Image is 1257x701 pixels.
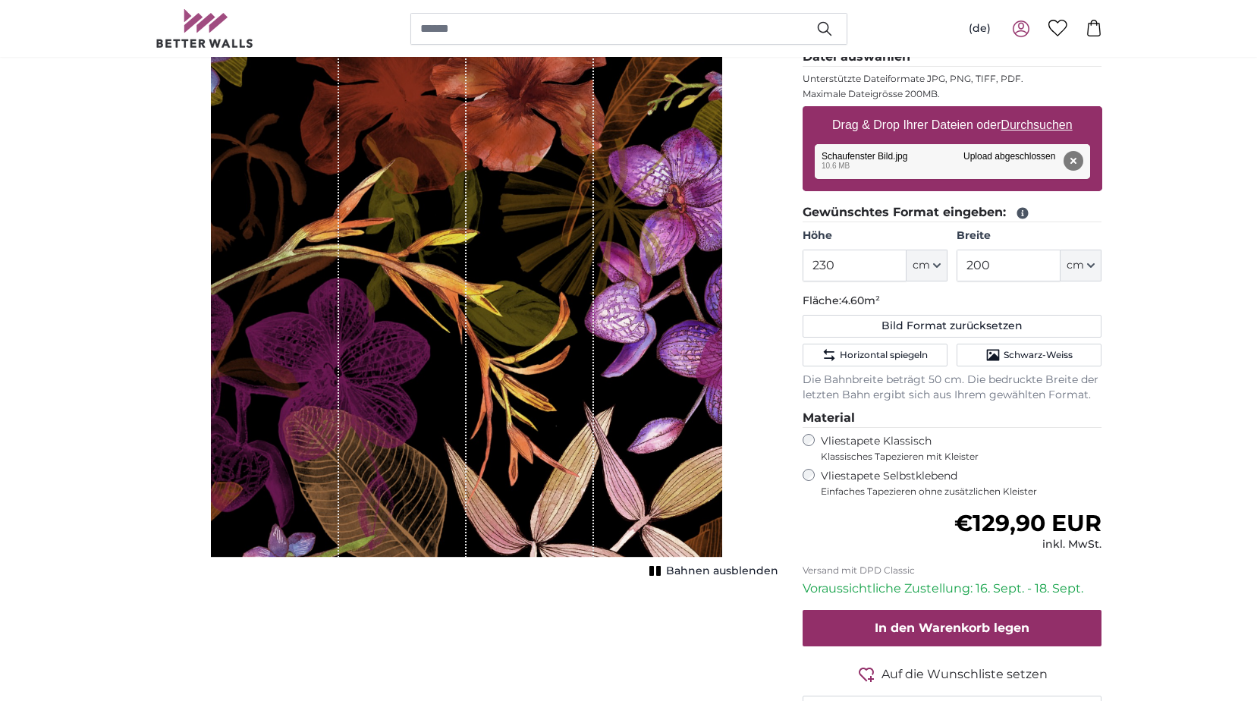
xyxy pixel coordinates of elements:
p: Unterstützte Dateiformate JPG, PNG, TIFF, PDF. [803,73,1102,85]
span: Auf die Wunschliste setzen [881,665,1048,684]
p: Fläche: [803,294,1102,309]
span: Bahnen ausblenden [666,564,778,579]
label: Breite [957,228,1101,244]
button: cm [1061,250,1101,281]
p: Voraussichtliche Zustellung: 16. Sept. - 18. Sept. [803,580,1102,598]
p: Die Bahnbreite beträgt 50 cm. Die bedruckte Breite der letzten Bahn ergibt sich aus Ihrem gewählt... [803,373,1102,403]
span: cm [1067,258,1084,273]
div: inkl. MwSt. [954,537,1101,552]
img: Betterwalls [156,9,254,48]
label: Vliestapete Selbstklebend [821,469,1102,498]
span: Klassisches Tapezieren mit Kleister [821,451,1089,463]
p: Versand mit DPD Classic [803,564,1102,577]
u: Durchsuchen [1001,118,1072,131]
span: Schwarz-Weiss [1004,349,1073,361]
button: Horizontal spiegeln [803,344,947,366]
span: Einfaches Tapezieren ohne zusätzlichen Kleister [821,486,1102,498]
label: Drag & Drop Ihrer Dateien oder [826,110,1079,140]
legend: Datei auswählen [803,48,1102,67]
button: Auf die Wunschliste setzen [803,665,1102,684]
label: Vliestapete Klassisch [821,434,1089,463]
p: Maximale Dateigrösse 200MB. [803,88,1102,100]
legend: Material [803,409,1102,428]
button: In den Warenkorb legen [803,610,1102,646]
button: Schwarz-Weiss [957,344,1101,366]
span: €129,90 EUR [954,509,1101,537]
button: cm [907,250,947,281]
button: Bahnen ausblenden [645,561,778,582]
legend: Gewünschtes Format eingeben: [803,203,1102,222]
span: 4.60m² [841,294,880,307]
label: Höhe [803,228,947,244]
span: Horizontal spiegeln [840,349,928,361]
button: (de) [957,15,1003,42]
span: cm [913,258,930,273]
span: In den Warenkorb legen [875,621,1029,635]
button: Bild Format zurücksetzen [803,315,1102,338]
